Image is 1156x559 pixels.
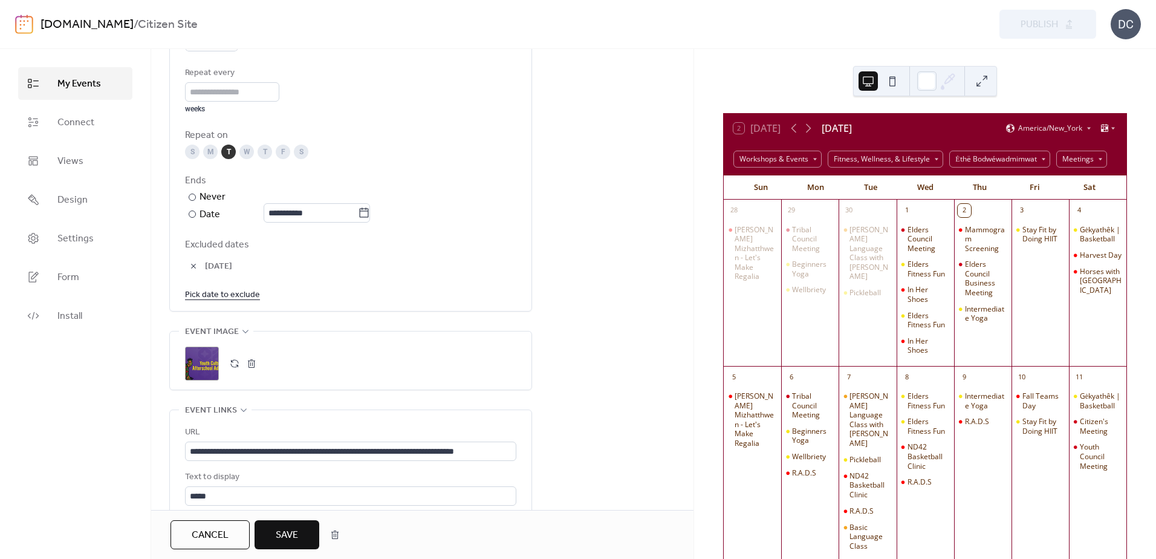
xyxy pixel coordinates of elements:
div: Tribal Council Meeting [792,225,834,253]
span: Settings [57,232,94,246]
div: Wellbriety [781,285,839,295]
div: Stay Fit by Doing HIIT [1022,225,1064,244]
div: Date [200,207,370,223]
div: Repeat every [185,66,277,80]
div: Citizen's Meeting [1069,417,1126,436]
div: ; [185,347,219,381]
div: ND42 Basketball Clinic [839,471,896,500]
div: Beginners Yoga [781,427,839,445]
div: Basic Language Class [849,523,891,551]
div: R.A.D.S [965,417,989,427]
div: 10 [1015,370,1028,384]
div: Stay Fit by Doing HIIT [1011,225,1069,244]
span: Pick date to exclude [185,288,260,302]
div: Elders Council Business Meeting [954,260,1011,297]
div: Gėkyathêk | Basketball [1069,225,1126,244]
span: Cancel [192,528,229,543]
span: My Events [57,77,101,91]
div: Bodwéwadmimwen Potawatomi Language Class with Kevin Daugherty [839,225,896,282]
div: Beginners Yoga [781,260,839,278]
span: [DATE] [205,260,516,274]
div: Pickleball [849,288,881,298]
span: Connect [57,116,94,130]
div: Elders Fitness Fun [908,260,949,278]
div: [DATE] [822,121,852,136]
div: Citizen's Meeting [1080,417,1122,436]
div: 11 [1073,370,1086,384]
div: Elders Council Meeting [908,225,949,253]
div: Stay Fit by Doing HIIT [1011,417,1069,436]
div: Intermediate Yoga [965,304,1007,323]
div: [PERSON_NAME] Mizhatthwen - Let's Make Regalia [735,225,776,282]
span: America/New_York [1018,125,1082,132]
div: Basic Language Class [839,523,896,551]
div: Wellbriety [792,452,826,462]
div: Fri [1007,175,1062,200]
div: Fall Teams Day [1011,391,1069,410]
div: Stay Fit by Doing HIIT [1022,417,1064,436]
b: / [134,13,138,36]
div: Elders Fitness Fun [897,391,954,410]
div: Beginners Yoga [792,427,834,445]
div: ND42 Basketball Clinic [908,442,949,471]
div: URL [185,425,514,440]
button: Cancel [170,520,250,549]
div: T [258,145,272,159]
div: R.A.D.S [792,468,816,478]
div: Mammogram Screening [965,225,1007,253]
div: F [276,145,290,159]
a: [DOMAIN_NAME] [41,13,134,36]
img: logo [15,15,33,34]
div: In Her Shoes [897,285,954,304]
div: Intermediate Yoga [965,391,1007,410]
div: Bodwéwadmimwen Potawatomi Language Class with Kevin Daugherty [839,391,896,448]
div: Beginners Yoga [792,260,834,278]
div: Tue [843,175,898,200]
div: Kë Wzketomen Mizhatthwen - Let's Make Regalia [724,225,781,282]
div: Pickleball [849,455,881,465]
div: Wed [898,175,953,200]
div: 1 [900,204,914,217]
div: Elders Fitness Fun [897,311,954,330]
a: Install [18,299,132,332]
div: In Her Shoes [897,336,954,355]
span: Save [276,528,298,543]
span: Event links [185,404,237,418]
div: Elders Fitness Fun [908,311,949,330]
div: Sat [1062,175,1117,200]
div: Tribal Council Meeting [781,391,839,420]
div: Ends [185,174,514,188]
div: Intermediate Yoga [954,391,1011,410]
div: Tribal Council Meeting [792,391,834,420]
div: 8 [900,370,914,384]
div: Gėkyathêk | Basketball [1080,391,1122,410]
div: Intermediate Yoga [954,304,1011,323]
a: Connect [18,106,132,139]
div: Mon [788,175,843,200]
div: In Her Shoes [908,285,949,304]
div: Elders Council Meeting [897,225,954,253]
div: 7 [842,370,856,384]
div: Tribal Council Meeting [781,225,839,253]
div: T [221,145,236,159]
div: R.A.D.S [781,468,839,478]
a: Form [18,261,132,293]
div: Youth Council Meeting [1080,442,1122,471]
div: Elders Fitness Fun [908,391,949,410]
div: Elders Fitness Fun [897,260,954,278]
span: Install [57,309,82,324]
div: S [294,145,308,159]
div: R.A.D.S [839,506,896,516]
button: Save [255,520,319,549]
div: weeks [185,104,279,114]
div: Harvest Day [1069,250,1126,260]
span: Excluded dates [185,238,516,252]
div: R.A.D.S [849,506,874,516]
div: Horses with Spring Creek [1069,267,1126,295]
div: Elders Fitness Fun [897,417,954,436]
div: 28 [727,204,741,217]
a: Views [18,145,132,177]
div: R.A.D.S [954,417,1011,427]
div: Never [200,190,226,204]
